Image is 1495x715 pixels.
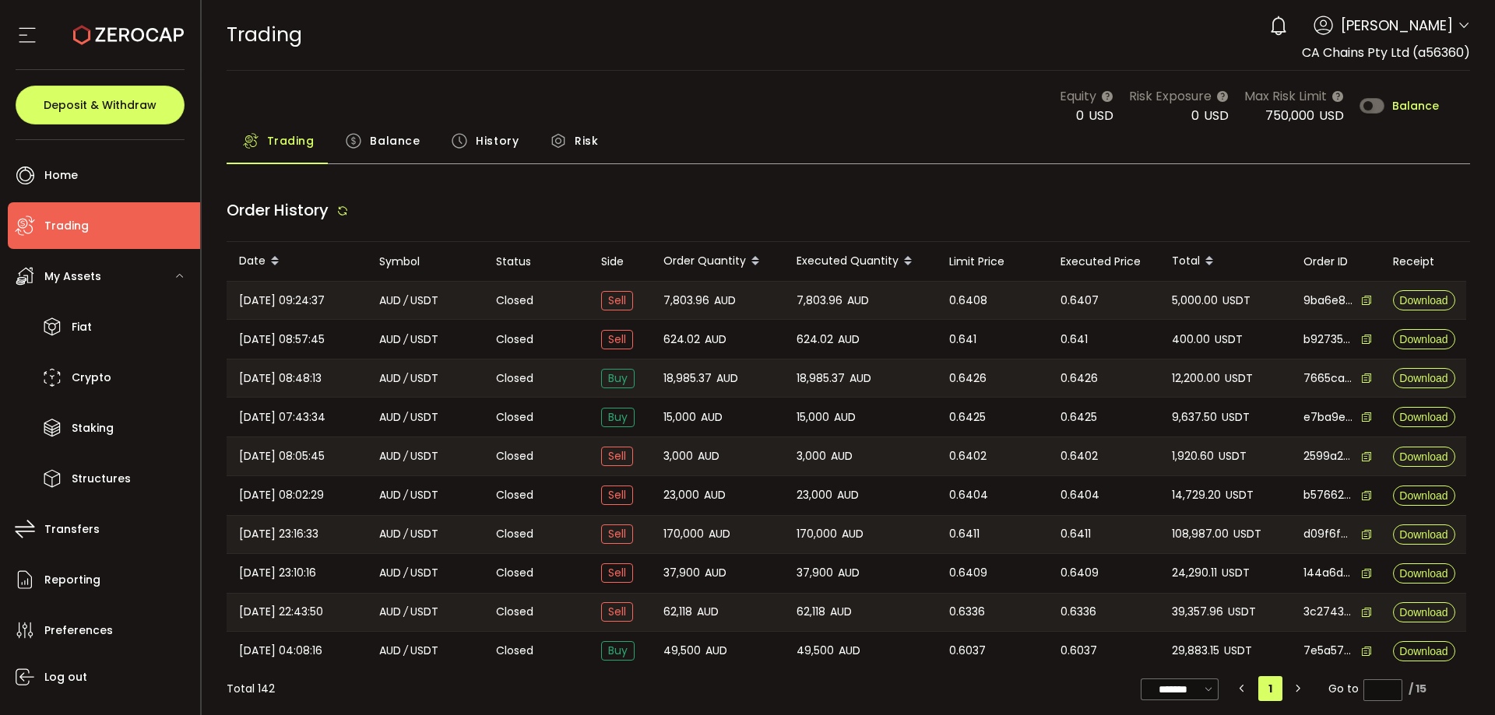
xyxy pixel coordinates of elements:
span: 108,987.00 [1172,525,1229,543]
span: 3,000 [663,447,693,465]
span: 170,000 [797,525,837,543]
em: / [403,486,408,504]
span: Sell [601,330,633,349]
span: Order History [227,199,329,221]
span: AUD [839,642,860,660]
span: Closed [496,448,533,464]
span: Sell [601,485,633,505]
button: Download [1393,524,1455,545]
span: My Assets [44,265,101,288]
span: Trading [44,215,89,237]
span: 23,000 [663,486,699,504]
div: Executed Price [1048,253,1159,271]
span: AUD [697,603,719,621]
span: Crypto [72,366,111,389]
span: Download [1399,451,1448,462]
span: USDT [410,292,438,310]
span: Reporting [44,569,100,591]
span: 7,803.96 [663,292,709,310]
span: AUD [379,486,401,504]
span: USDT [1225,370,1253,387]
div: Side [589,253,651,271]
span: Download [1399,490,1448,501]
span: USD [1089,107,1113,124]
span: AUD [379,525,401,543]
span: 15,000 [663,408,696,426]
span: 14,729.20 [1172,486,1221,504]
span: USDT [410,525,438,543]
div: Order ID [1291,253,1381,271]
span: USDT [410,564,438,582]
span: Deposit & Withdraw [44,100,157,110]
span: Download [1399,529,1448,540]
div: Total [1159,248,1291,275]
span: b9273550-9ec8-42ab-b440-debceb6bf362 [1303,331,1353,348]
span: AUD [709,525,730,543]
span: 0.6426 [1061,370,1098,387]
span: USD [1204,107,1229,124]
span: [DATE] 08:05:45 [239,447,325,465]
span: 15,000 [797,408,829,426]
span: 23,000 [797,486,832,504]
span: Sell [601,447,633,466]
em: / [403,603,408,621]
span: 12,200.00 [1172,370,1220,387]
span: 624.02 [797,331,833,349]
span: AUD [701,408,723,426]
span: USDT [410,603,438,621]
span: USDT [410,642,438,660]
span: AUD [847,292,869,310]
span: 750,000 [1265,107,1314,124]
span: AUD [705,564,726,582]
span: 18,985.37 [797,370,845,387]
span: 0.6404 [949,486,988,504]
button: Download [1393,407,1455,427]
span: Staking [72,417,114,440]
span: 0.6425 [949,408,986,426]
span: 5,000.00 [1172,292,1218,310]
span: 29,883.15 [1172,642,1219,660]
em: / [403,370,408,387]
span: [DATE] 09:24:37 [239,292,325,310]
span: 7665ca89-7554-493f-af95-32222863dfaa [1303,370,1353,387]
span: 0.6402 [949,447,987,465]
span: [DATE] 08:57:45 [239,331,325,349]
span: AUD [705,642,727,660]
span: USDT [1219,447,1247,465]
span: Log out [44,666,87,689]
button: Download [1393,602,1455,622]
span: Download [1399,334,1448,345]
span: 18,985.37 [663,370,712,387]
button: Download [1393,641,1455,661]
div: Executed Quantity [784,248,937,275]
span: AUD [838,331,860,349]
span: AUD [704,486,726,504]
div: Receipt [1381,253,1466,271]
li: 1 [1258,676,1282,701]
span: USDT [1222,408,1250,426]
span: USDT [1222,292,1251,310]
span: Risk [575,125,598,156]
span: 9ba6e898-b757-436a-9a75-0c757ee03a1f [1303,293,1353,309]
span: 0.6336 [1061,603,1096,621]
div: Status [484,253,589,271]
span: Sell [601,524,633,544]
span: AUD [838,564,860,582]
button: Deposit & Withdraw [16,86,185,124]
span: [DATE] 23:16:33 [239,525,318,543]
span: Max Risk Limit [1244,86,1327,106]
span: AUD [379,564,401,582]
span: [DATE] 08:48:13 [239,370,322,387]
span: 2599a2f9-d739-4166-9349-f3a110e7aa98 [1303,448,1353,464]
span: 624.02 [663,331,700,349]
span: Preferences [44,619,113,642]
span: 0 [1076,107,1084,124]
span: e7ba9ec1-e47a-4a7e-b5f7-1174bd070550 [1303,409,1353,426]
span: 7e5a57ea-2eeb-4fe1-95a1-63164c76f1e0 [1303,643,1353,659]
span: 0.6404 [1061,486,1099,504]
span: 3,000 [797,447,826,465]
span: Buy [601,408,635,427]
em: / [403,408,408,426]
span: AUD [842,525,864,543]
em: / [403,564,408,582]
